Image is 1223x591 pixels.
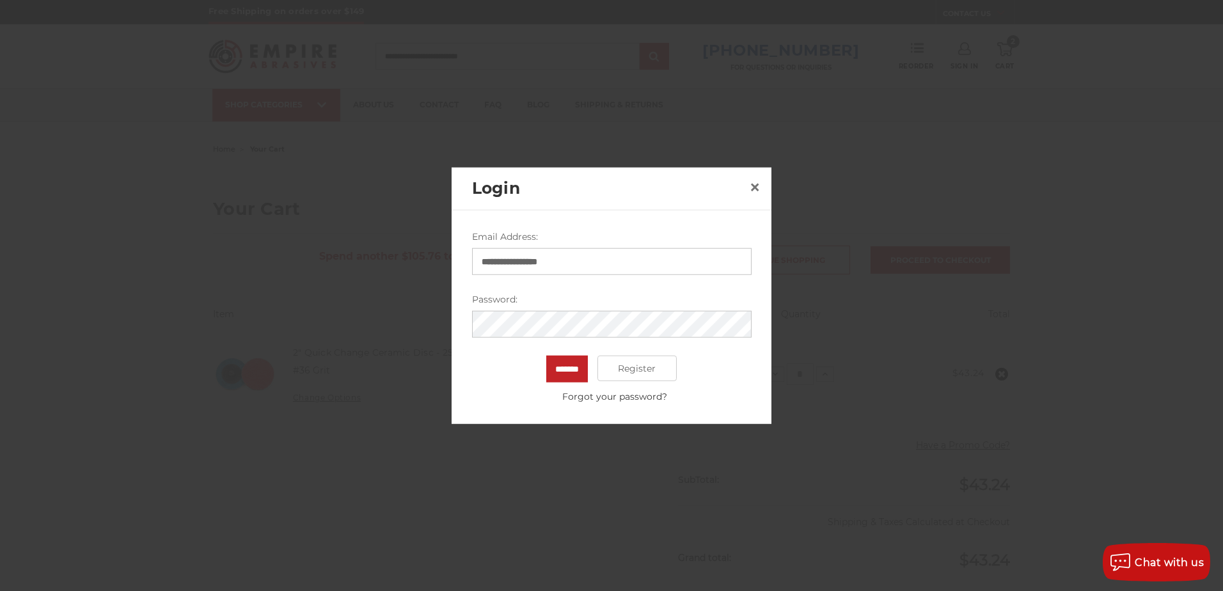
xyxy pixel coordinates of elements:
[472,177,745,201] h2: Login
[472,230,752,244] label: Email Address:
[745,177,765,197] a: Close
[478,390,751,404] a: Forgot your password?
[597,356,677,381] a: Register
[749,174,761,199] span: ×
[1135,556,1204,569] span: Chat with us
[1103,543,1210,581] button: Chat with us
[472,293,752,306] label: Password:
